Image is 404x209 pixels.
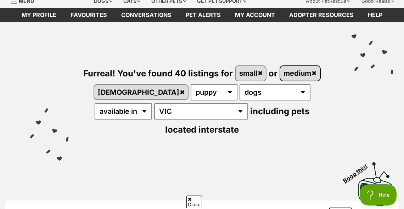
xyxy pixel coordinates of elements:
a: My account [228,8,282,22]
span: or [269,68,277,78]
iframe: Help Scout Beacon - Open [360,184,397,205]
a: Pet alerts [179,8,228,22]
a: Favourites [63,8,114,22]
a: conversations [114,8,179,22]
a: Boop this! [358,156,393,208]
span: Furreal! You've found 40 listings for [83,68,233,78]
a: small [236,66,266,81]
span: including pets located interstate [165,106,309,135]
span: Close [186,196,202,208]
a: My profile [15,8,63,22]
span: Boop this! [342,158,375,184]
a: [DEMOGRAPHIC_DATA] [94,85,188,99]
a: Adopter resources [282,8,361,22]
a: Help [361,8,389,22]
img: PetRescue TV logo [358,162,393,206]
a: medium [280,66,320,81]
